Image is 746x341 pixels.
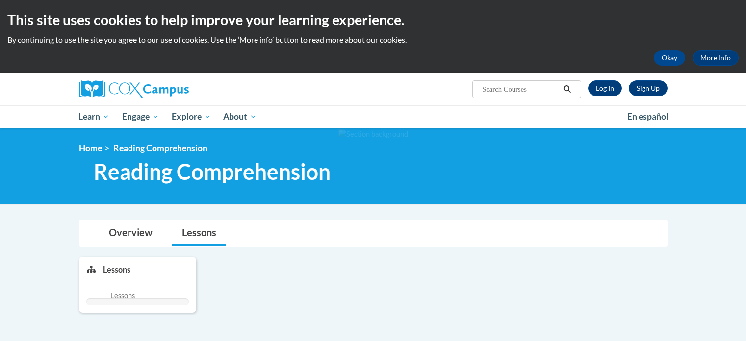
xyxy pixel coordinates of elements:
span: Engage [122,111,159,123]
p: Lessons [103,264,130,275]
a: About [217,105,263,128]
button: Okay [654,50,685,66]
input: Search Courses [481,83,560,95]
a: More Info [693,50,739,66]
a: Register [629,80,668,96]
span: Reading Comprehension [94,158,331,184]
span: En español [627,111,669,122]
img: Cox Campus [79,80,189,98]
a: Explore [165,105,217,128]
h2: This site uses cookies to help improve your learning experience. [7,10,739,29]
a: En español [621,106,675,127]
div: Main menu [64,105,682,128]
img: Section background [338,129,408,140]
span: Reading Comprehension [113,143,207,153]
a: Engage [116,105,165,128]
p: By continuing to use the site you agree to our use of cookies. Use the ‘More info’ button to read... [7,34,739,45]
button: Search [560,83,574,95]
a: Cox Campus [79,80,265,98]
a: Log In [588,80,622,96]
a: Overview [99,220,162,246]
span: Lessons [110,290,135,301]
span: About [223,111,257,123]
a: Home [79,143,102,153]
span: Explore [172,111,211,123]
span: Learn [78,111,109,123]
a: Learn [73,105,116,128]
a: Lessons [172,220,226,246]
